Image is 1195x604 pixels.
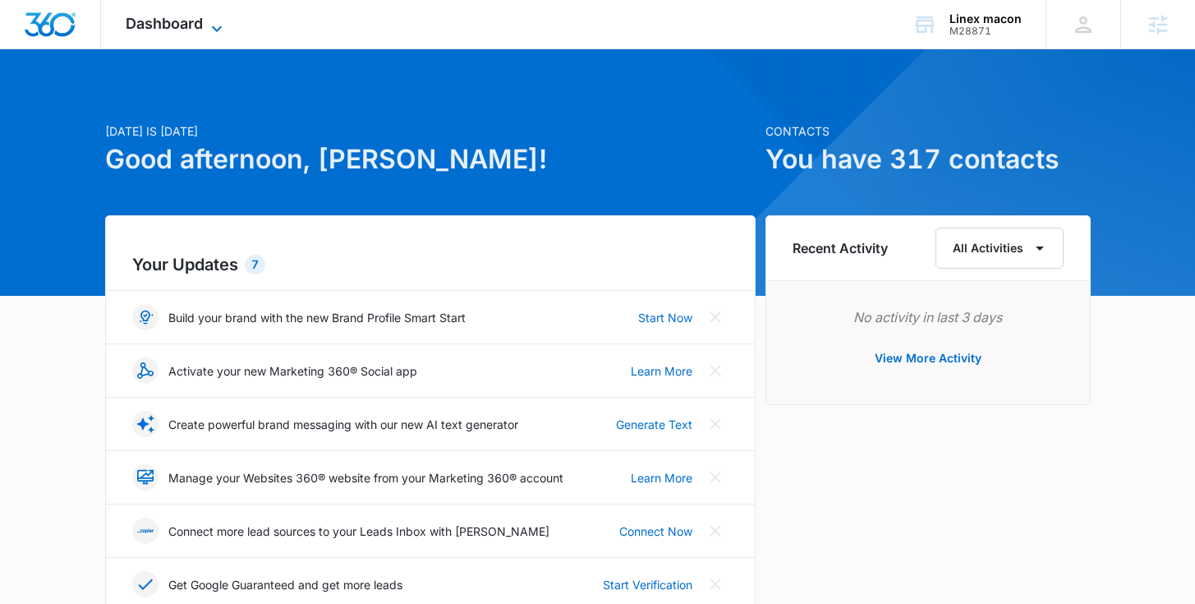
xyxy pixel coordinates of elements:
[702,357,728,384] button: Close
[631,469,692,486] a: Learn More
[702,464,728,491] button: Close
[765,122,1091,140] p: Contacts
[638,309,692,326] a: Start Now
[168,469,563,486] p: Manage your Websites 360® website from your Marketing 360® account
[105,140,756,179] h1: Good afternoon, [PERSON_NAME]!
[168,416,518,433] p: Create powerful brand messaging with our new AI text generator
[858,339,998,378] button: View More Activity
[132,252,728,277] h2: Your Updates
[935,228,1064,269] button: All Activities
[168,362,417,380] p: Activate your new Marketing 360® Social app
[702,411,728,437] button: Close
[793,238,888,258] h6: Recent Activity
[168,523,549,540] p: Connect more lead sources to your Leads Inbox with [PERSON_NAME]
[168,576,402,593] p: Get Google Guaranteed and get more leads
[949,12,1022,25] div: account name
[702,304,728,330] button: Close
[793,307,1064,327] p: No activity in last 3 days
[619,523,692,540] a: Connect Now
[949,25,1022,37] div: account id
[702,571,728,597] button: Close
[168,309,466,326] p: Build your brand with the new Brand Profile Smart Start
[616,416,692,433] a: Generate Text
[603,576,692,593] a: Start Verification
[245,255,265,274] div: 7
[702,518,728,544] button: Close
[631,362,692,380] a: Learn More
[126,15,203,32] span: Dashboard
[105,122,756,140] p: [DATE] is [DATE]
[765,140,1091,179] h1: You have 317 contacts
